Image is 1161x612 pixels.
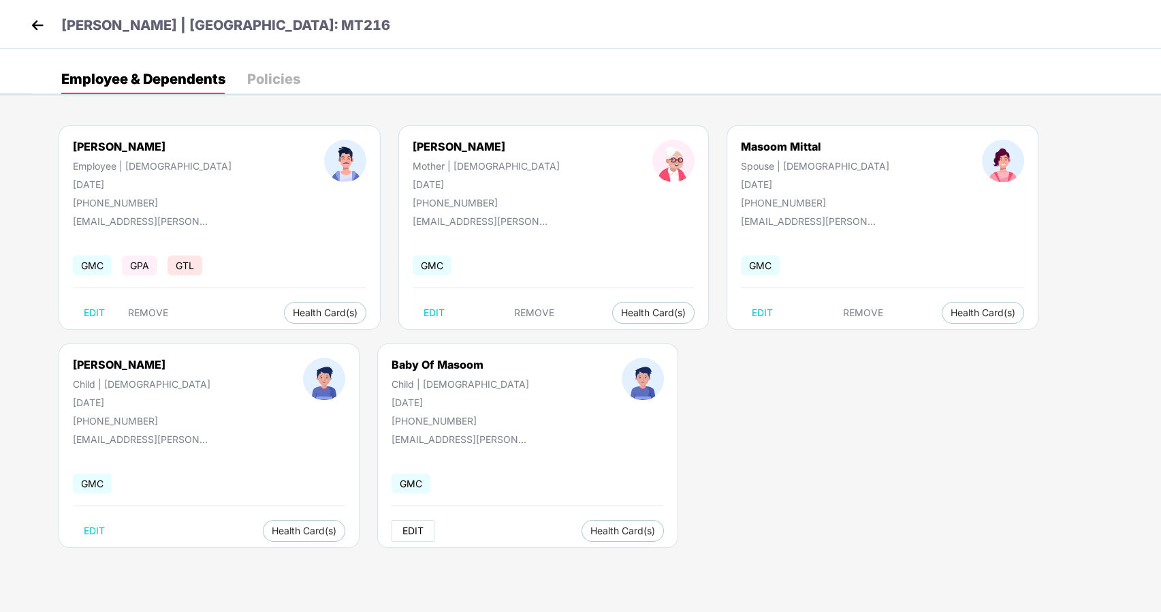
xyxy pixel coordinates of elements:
[73,256,112,275] span: GMC
[741,215,877,227] div: [EMAIL_ADDRESS][PERSON_NAME][DOMAIN_NAME]
[73,378,210,390] div: Child | [DEMOGRAPHIC_DATA]
[832,302,894,324] button: REMOVE
[392,415,529,427] div: [PHONE_NUMBER]
[392,520,434,542] button: EDIT
[622,358,664,400] img: profileImage
[168,256,202,275] span: GTL
[73,397,210,408] div: [DATE]
[61,15,390,36] p: [PERSON_NAME] | [GEOGRAPHIC_DATA]: MT216
[392,474,430,493] span: GMC
[413,256,451,275] span: GMC
[392,397,529,408] div: [DATE]
[73,433,209,445] div: [EMAIL_ADDRESS][PERSON_NAME][DOMAIN_NAME]
[424,307,445,318] span: EDIT
[752,307,773,318] span: EDIT
[741,140,889,153] div: Masoom Mittal
[843,307,883,318] span: REMOVE
[84,307,105,318] span: EDIT
[122,256,157,275] span: GPA
[73,197,232,209] div: [PHONE_NUMBER]
[741,160,889,172] div: Spouse | [DEMOGRAPHIC_DATA]
[27,15,48,35] img: back
[84,525,105,536] span: EDIT
[263,520,345,542] button: Health Card(s)
[392,433,528,445] div: [EMAIL_ADDRESS][PERSON_NAME][DOMAIN_NAME]
[413,302,456,324] button: EDIT
[73,520,116,542] button: EDIT
[73,358,210,371] div: [PERSON_NAME]
[582,520,664,542] button: Health Card(s)
[73,215,209,227] div: [EMAIL_ADDRESS][PERSON_NAME][DOMAIN_NAME]
[293,309,357,316] span: Health Card(s)
[741,302,784,324] button: EDIT
[61,72,225,86] div: Employee & Dependents
[392,358,529,371] div: Baby Of Masoom
[73,415,210,427] div: [PHONE_NUMBER]
[272,527,336,534] span: Health Card(s)
[413,160,560,172] div: Mother | [DEMOGRAPHIC_DATA]
[284,302,366,324] button: Health Card(s)
[413,215,549,227] div: [EMAIL_ADDRESS][PERSON_NAME][DOMAIN_NAME]
[402,525,424,536] span: EDIT
[247,72,300,86] div: Policies
[413,179,560,190] div: [DATE]
[324,140,366,182] img: profileImage
[741,197,889,209] div: [PHONE_NUMBER]
[128,307,168,318] span: REMOVE
[612,302,695,324] button: Health Card(s)
[621,309,686,316] span: Health Card(s)
[741,179,889,190] div: [DATE]
[413,197,560,209] div: [PHONE_NUMBER]
[514,307,554,318] span: REMOVE
[303,358,345,400] img: profileImage
[741,256,780,275] span: GMC
[413,140,560,153] div: [PERSON_NAME]
[982,140,1024,182] img: profileImage
[392,378,529,390] div: Child | [DEMOGRAPHIC_DATA]
[117,302,179,324] button: REMOVE
[590,527,655,534] span: Health Card(s)
[951,309,1015,316] span: Health Card(s)
[503,302,565,324] button: REMOVE
[652,140,695,182] img: profileImage
[73,474,112,493] span: GMC
[73,302,116,324] button: EDIT
[73,179,232,190] div: [DATE]
[942,302,1024,324] button: Health Card(s)
[73,140,232,153] div: [PERSON_NAME]
[73,160,232,172] div: Employee | [DEMOGRAPHIC_DATA]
